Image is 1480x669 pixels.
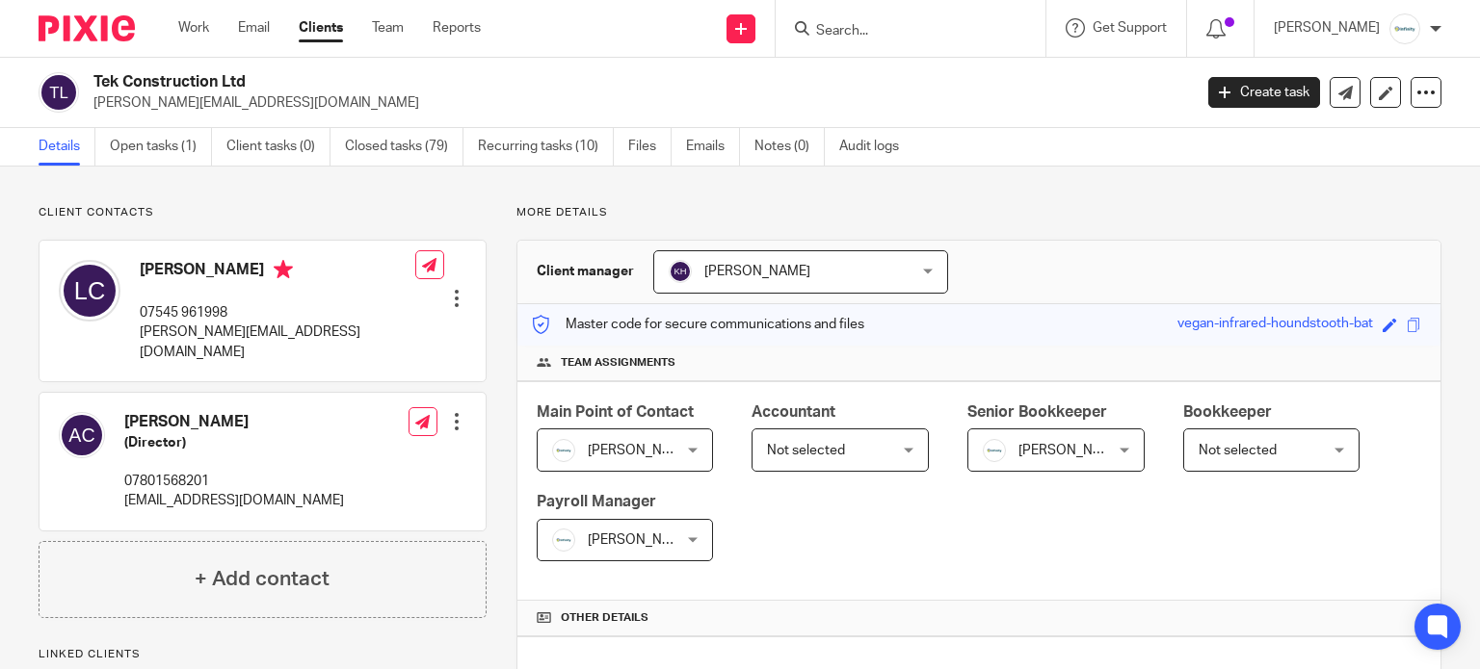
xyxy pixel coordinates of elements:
span: Not selected [1199,444,1277,457]
img: svg%3E [669,260,692,283]
a: Recurring tasks (10) [478,128,614,166]
span: Not selected [767,444,845,457]
a: Files [628,128,672,166]
a: Audit logs [839,128,913,166]
span: [PERSON_NAME] [588,444,694,457]
a: Team [372,18,404,38]
a: Emails [686,128,740,166]
input: Search [814,23,988,40]
img: Infinity%20Logo%20with%20Whitespace%20.png [552,528,575,552]
i: Primary [274,260,293,279]
a: Create task [1208,77,1320,108]
span: Other details [561,610,648,626]
img: Infinity%20Logo%20with%20Whitespace%20.png [1389,13,1420,44]
p: Linked clients [39,647,487,662]
span: Main Point of Contact [537,404,694,420]
a: Reports [433,18,481,38]
h3: Client manager [537,262,634,281]
p: Master code for secure communications and files [532,315,864,334]
h4: [PERSON_NAME] [140,260,415,284]
span: Accountant [752,404,835,420]
p: 07545 961998 [140,303,415,322]
p: [EMAIL_ADDRESS][DOMAIN_NAME] [124,491,344,510]
p: Client contacts [39,205,487,220]
p: [PERSON_NAME] [1274,18,1380,38]
span: Get Support [1093,21,1167,35]
a: Notes (0) [754,128,825,166]
a: Clients [299,18,343,38]
img: svg%3E [59,260,120,322]
p: [PERSON_NAME][EMAIL_ADDRESS][DOMAIN_NAME] [140,322,415,362]
a: Details [39,128,95,166]
img: Infinity%20Logo%20with%20Whitespace%20.png [983,439,1006,462]
span: Team assignments [561,355,675,371]
span: Bookkeeper [1183,404,1272,420]
img: svg%3E [59,412,105,458]
span: [PERSON_NAME] [1018,444,1124,457]
img: Infinity%20Logo%20with%20Whitespace%20.png [552,439,575,462]
div: vegan-infrared-houndstooth-bat [1177,314,1373,336]
span: Senior Bookkeeper [967,404,1107,420]
h4: + Add contact [195,564,330,594]
h5: (Director) [124,433,344,452]
img: Pixie [39,15,135,41]
a: Open tasks (1) [110,128,212,166]
a: Email [238,18,270,38]
img: svg%3E [39,72,79,113]
a: Work [178,18,209,38]
h2: Tek Construction Ltd [93,72,963,92]
span: Payroll Manager [537,494,656,509]
p: 07801568201 [124,472,344,491]
span: [PERSON_NAME] [588,533,694,547]
h4: [PERSON_NAME] [124,412,344,432]
a: Client tasks (0) [226,128,330,166]
span: [PERSON_NAME] [704,265,810,278]
a: Closed tasks (79) [345,128,463,166]
p: More details [516,205,1441,220]
p: [PERSON_NAME][EMAIL_ADDRESS][DOMAIN_NAME] [93,93,1179,113]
